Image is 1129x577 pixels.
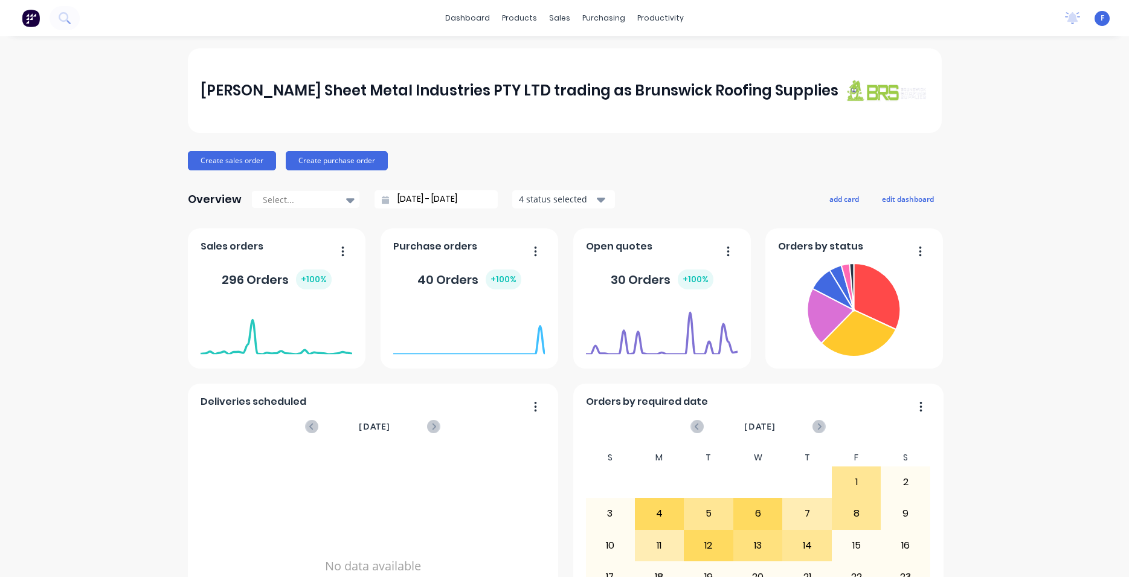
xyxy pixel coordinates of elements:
[881,467,930,497] div: 2
[874,191,942,207] button: edit dashboard
[678,269,713,289] div: + 100 %
[733,449,783,466] div: W
[684,498,733,529] div: 5
[1101,13,1104,24] span: F
[881,498,930,529] div: 9
[586,498,634,529] div: 3
[734,498,782,529] div: 6
[832,498,881,529] div: 8
[635,498,684,529] div: 4
[188,151,276,170] button: Create sales order
[586,239,652,254] span: Open quotes
[359,420,390,433] span: [DATE]
[576,9,631,27] div: purchasing
[734,530,782,561] div: 13
[778,239,863,254] span: Orders by status
[201,79,838,103] div: [PERSON_NAME] Sheet Metal Industries PTY LTD trading as Brunswick Roofing Supplies
[586,530,634,561] div: 10
[832,449,881,466] div: F
[585,449,635,466] div: S
[22,9,40,27] img: Factory
[783,530,831,561] div: 14
[512,190,615,208] button: 4 status selected
[684,449,733,466] div: T
[286,151,388,170] button: Create purchase order
[611,269,713,289] div: 30 Orders
[496,9,543,27] div: products
[844,79,928,102] img: J A Sheet Metal Industries PTY LTD trading as Brunswick Roofing Supplies
[296,269,332,289] div: + 100 %
[201,239,263,254] span: Sales orders
[631,9,690,27] div: productivity
[782,449,832,466] div: T
[519,193,595,205] div: 4 status selected
[684,530,733,561] div: 12
[881,449,930,466] div: S
[832,530,881,561] div: 15
[635,449,684,466] div: M
[417,269,521,289] div: 40 Orders
[832,467,881,497] div: 1
[222,269,332,289] div: 296 Orders
[635,530,684,561] div: 11
[486,269,521,289] div: + 100 %
[543,9,576,27] div: sales
[783,498,831,529] div: 7
[393,239,477,254] span: Purchase orders
[744,420,776,433] span: [DATE]
[188,187,242,211] div: Overview
[822,191,867,207] button: add card
[881,530,930,561] div: 16
[439,9,496,27] a: dashboard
